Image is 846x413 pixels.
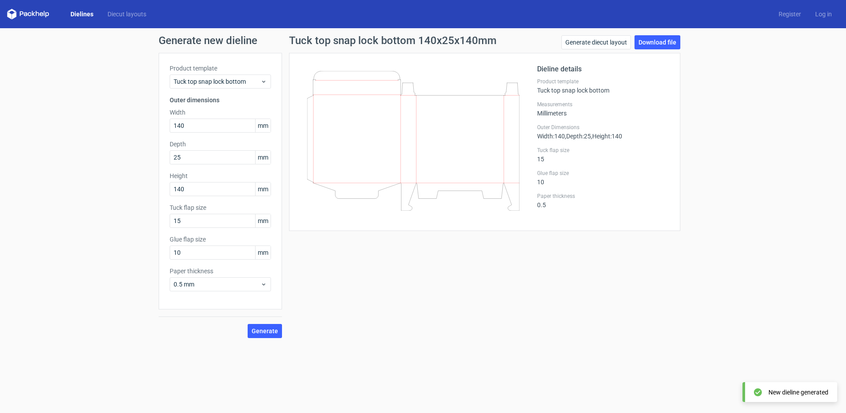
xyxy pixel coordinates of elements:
label: Tuck flap size [170,203,271,212]
div: New dieline generated [768,388,828,397]
span: 0.5 mm [174,280,260,289]
span: Tuck top snap lock bottom [174,77,260,86]
div: Tuck top snap lock bottom [537,78,669,94]
label: Tuck flap size [537,147,669,154]
label: Height [170,171,271,180]
span: mm [255,214,271,227]
a: Generate diecut layout [561,35,631,49]
label: Paper thickness [170,267,271,275]
div: Millimeters [537,101,669,117]
span: mm [255,182,271,196]
div: 10 [537,170,669,186]
h3: Outer dimensions [170,96,271,104]
label: Measurements [537,101,669,108]
a: Dielines [63,10,100,19]
span: mm [255,246,271,259]
span: mm [255,119,271,132]
span: mm [255,151,271,164]
div: 15 [537,147,669,163]
label: Product template [537,78,669,85]
label: Glue flap size [170,235,271,244]
h1: Tuck top snap lock bottom 140x25x140mm [289,35,497,46]
h1: Generate new dieline [159,35,687,46]
a: Download file [634,35,680,49]
button: Generate [248,324,282,338]
label: Paper thickness [537,193,669,200]
a: Log in [808,10,839,19]
h2: Dieline details [537,64,669,74]
a: Diecut layouts [100,10,153,19]
span: , Height : 140 [591,133,622,140]
label: Outer Dimensions [537,124,669,131]
label: Depth [170,140,271,149]
a: Register [772,10,808,19]
label: Product template [170,64,271,73]
div: 0.5 [537,193,669,208]
label: Width [170,108,271,117]
span: Width : 140 [537,133,565,140]
label: Glue flap size [537,170,669,177]
span: Generate [252,328,278,334]
span: , Depth : 25 [565,133,591,140]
